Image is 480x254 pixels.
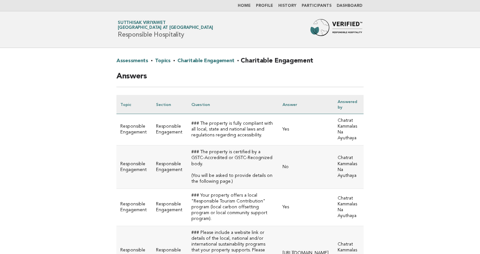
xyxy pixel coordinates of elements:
[116,71,364,87] h2: Answers
[279,189,334,226] td: Yes
[116,189,152,226] td: Responsible Engagement
[116,145,152,189] td: Responsible Engagement
[279,145,334,189] td: No
[279,95,334,114] th: Answer
[279,114,334,145] td: Yes
[116,56,148,66] a: Assessments
[334,95,364,114] th: Answered by
[187,114,279,145] td: ### The property is fully compliant with all local, state and national laws and regulations regar...
[256,4,273,8] a: Profile
[152,189,188,226] td: Responsible Engagement
[187,189,279,226] td: ### Your property offers a local "Responsible Tourism Contribution" program (local carbon offsett...
[310,19,362,40] img: Forbes Travel Guide
[152,95,188,114] th: Section
[334,114,364,145] td: Chatrat Kammalas Na Ayuthaya
[116,114,152,145] td: Responsible Engagement
[337,4,362,8] a: Dashboard
[155,56,170,66] a: Topics
[118,21,213,30] a: Sutthisak Viriyawet[GEOGRAPHIC_DATA] at [GEOGRAPHIC_DATA]
[118,26,213,30] span: [GEOGRAPHIC_DATA] at [GEOGRAPHIC_DATA]
[177,56,234,66] a: Charitable Engagement
[116,95,152,114] th: Topic
[334,189,364,226] td: Chatrat Kammalas Na Ayuthaya
[152,145,188,189] td: Responsible Engagement
[152,114,188,145] td: Responsible Engagement
[334,145,364,189] td: Chatrat Kammalas Na Ayuthaya
[278,4,296,8] a: History
[302,4,331,8] a: Participants
[187,145,279,189] td: ### The property is certified by a GSTC-Accredited or GSTC-Recognized body. (You will be asked to...
[116,56,364,71] h2: · · · Charitable Engagement
[238,4,251,8] a: Home
[118,21,213,38] h1: Responsible Hospitality
[187,95,279,114] th: Question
